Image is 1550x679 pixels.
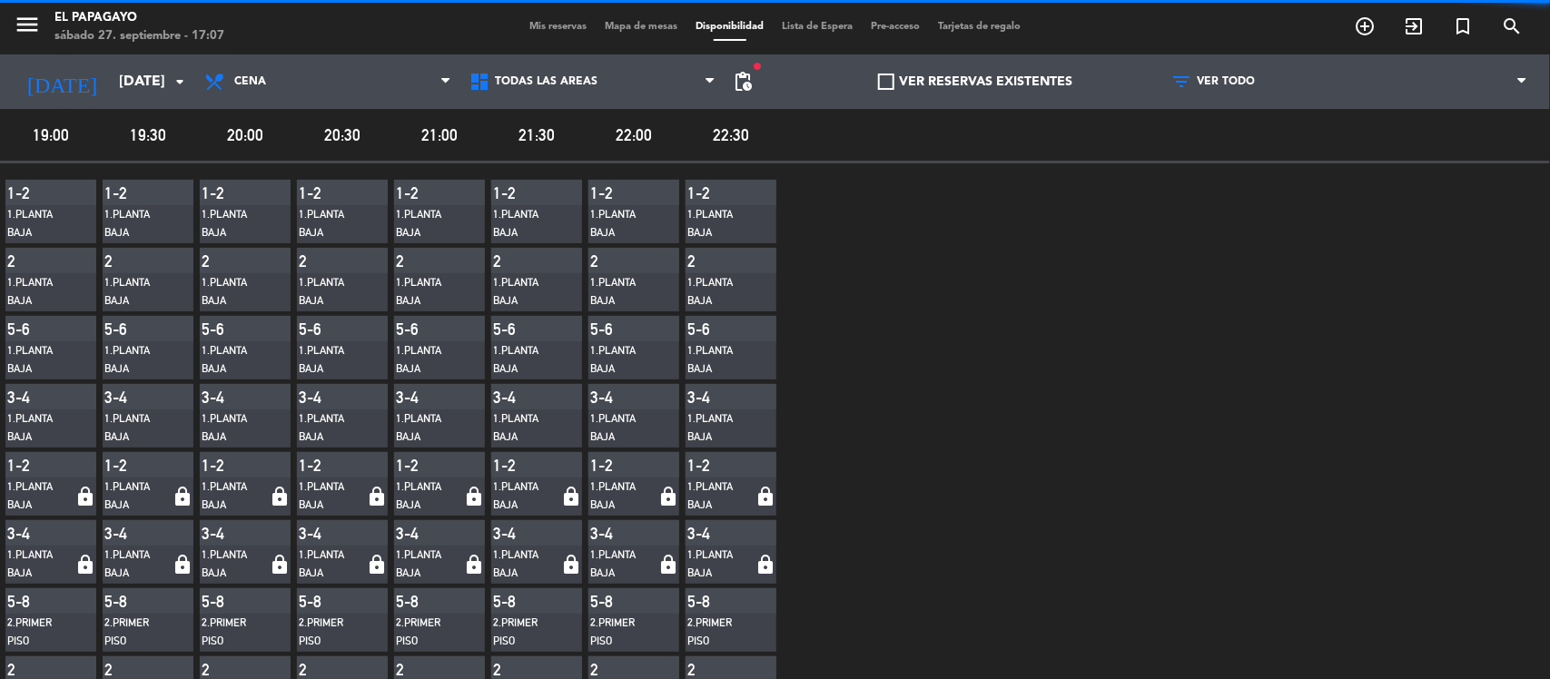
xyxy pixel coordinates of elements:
div: 5-6 [687,320,733,339]
span: 22:30 [686,122,777,148]
div: 1-2 [202,456,247,475]
div: 5-6 [7,320,53,339]
div: 1.PLANTA BAJA [590,410,654,446]
div: sábado 27. septiembre - 17:07 [54,27,224,45]
div: 1.PLANTA BAJA [396,274,459,310]
div: 2.PRIMER PISO [7,615,71,650]
div: 1.PLANTA BAJA [590,274,654,310]
div: 3-4 [493,524,538,543]
i: turned_in_not [1452,15,1474,37]
div: 1-2 [7,183,53,202]
div: 2 [299,660,344,679]
div: 3-4 [396,388,441,407]
i: search [1501,15,1523,37]
div: 3-4 [7,388,53,407]
i: add_circle_outline [1354,15,1376,37]
button: menu [14,11,41,44]
span: 20:30 [297,122,389,148]
div: 1-2 [202,183,247,202]
span: 19:00 [5,122,97,148]
div: 3-4 [590,524,636,543]
div: 1.PLANTA BAJA [7,478,70,514]
i: lock [264,486,291,507]
div: 3-4 [687,388,733,407]
span: Todas las áreas [495,75,597,88]
div: 1.PLANTA BAJA [493,206,557,241]
div: 1.PLANTA BAJA [493,546,556,582]
i: [DATE] [14,62,110,102]
div: 3-4 [299,388,344,407]
div: 3-4 [493,388,538,407]
i: lock [459,486,485,507]
div: 1.PLANTA BAJA [299,478,361,514]
div: 1.PLANTA BAJA [687,342,751,378]
div: 3-4 [104,388,150,407]
div: 2 [493,660,538,679]
div: 1.PLANTA BAJA [202,342,265,378]
div: 2 [299,251,344,271]
div: 1.PLANTA BAJA [687,410,751,446]
div: 3-4 [590,388,636,407]
div: 1-2 [590,183,636,202]
div: 1.PLANTA BAJA [687,274,751,310]
div: 1.PLANTA BAJA [7,546,70,582]
i: lock [167,486,193,507]
div: 1-2 [687,183,733,202]
i: lock [653,486,679,507]
div: 5-6 [590,320,636,339]
div: 1.PLANTA BAJA [396,342,459,378]
div: 1.PLANTA BAJA [7,206,71,241]
span: Lista de Espera [773,22,862,32]
div: 2 [590,660,636,679]
div: 1.PLANTA BAJA [493,478,556,514]
div: 1.PLANTA BAJA [202,274,265,310]
span: Tarjetas de regalo [929,22,1030,32]
div: 1-2 [396,456,441,475]
div: 2.PRIMER PISO [687,615,751,650]
i: lock [361,554,388,576]
div: 1.PLANTA BAJA [7,342,71,378]
div: 1.PLANTA BAJA [299,410,362,446]
div: 1.PLANTA BAJA [202,206,265,241]
div: 3-4 [104,524,150,543]
div: 5-6 [493,320,538,339]
div: 2.PRIMER PISO [396,615,459,650]
span: VER TODO [1197,75,1255,88]
div: 1.PLANTA BAJA [202,546,264,582]
i: lock [70,554,96,576]
div: 5-8 [7,592,53,611]
div: 2.PRIMER PISO [590,615,654,650]
div: 2 [396,251,441,271]
i: arrow_drop_down [169,71,191,93]
div: 1-2 [7,456,53,475]
div: 1.PLANTA BAJA [590,546,653,582]
div: 5-8 [202,592,247,611]
div: 3-4 [202,388,247,407]
div: El Papagayo [54,9,224,27]
div: 1.PLANTA BAJA [104,410,168,446]
div: 2.PRIMER PISO [104,615,168,650]
div: 1-2 [687,456,733,475]
span: Mapa de mesas [596,22,686,32]
div: 5-8 [299,592,344,611]
i: exit_to_app [1403,15,1425,37]
div: 1.PLANTA BAJA [687,478,750,514]
span: 22:00 [588,122,680,148]
div: 2 [7,660,53,679]
div: 2 [7,251,53,271]
span: 20:00 [200,122,291,148]
div: 1.PLANTA BAJA [493,274,557,310]
div: 2 [687,660,733,679]
div: 1.PLANTA BAJA [396,546,459,582]
div: 5-6 [299,320,344,339]
div: 5-8 [104,592,150,611]
div: 5-8 [396,592,441,611]
div: 1.PLANTA BAJA [7,410,71,446]
div: 2.PRIMER PISO [202,615,265,650]
div: 1.PLANTA BAJA [299,342,362,378]
div: 2 [493,251,538,271]
div: 5-8 [687,592,733,611]
i: menu [14,11,41,38]
div: 2 [590,251,636,271]
label: VER RESERVAS EXISTENTES [878,72,1072,93]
